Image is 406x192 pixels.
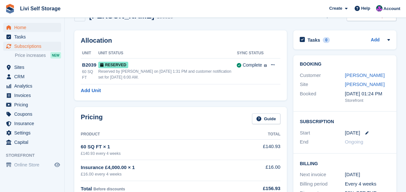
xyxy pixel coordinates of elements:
[237,48,267,59] th: Sync Status
[14,119,53,128] span: Insurance
[3,160,61,169] a: menu
[345,180,390,188] div: Every 4 weeks
[3,128,61,137] a: menu
[81,186,92,191] span: Total
[252,113,280,124] a: Guide
[300,62,390,67] h2: Booking
[300,160,390,166] h2: Billing
[15,52,61,59] a: Price increases NEW
[81,151,250,156] div: £140.93 every 4 weeks
[250,139,280,160] td: £140.93
[14,72,53,81] span: CRM
[14,110,53,119] span: Coupons
[81,171,250,177] div: £16.00 every 4 weeks
[98,62,128,68] span: Reserved
[371,37,380,44] a: Add
[329,5,342,12] span: Create
[3,32,61,41] a: menu
[345,139,363,144] span: Ongoing
[243,62,262,69] div: Complete
[3,63,61,72] a: menu
[345,81,385,87] a: [PERSON_NAME]
[81,164,250,171] div: Insurance £4,000.00 × 1
[383,5,400,12] span: Account
[81,113,103,124] h2: Pricing
[376,5,382,12] img: Graham Cameron
[345,90,390,98] div: [DATE] 01:24 PM
[14,63,53,72] span: Sites
[345,171,390,178] div: [DATE]
[300,90,345,104] div: Booked
[3,138,61,147] a: menu
[81,87,101,94] a: Add Unit
[6,152,64,159] span: Storefront
[345,97,390,104] div: Storefront
[14,42,53,51] span: Subscriptions
[53,161,61,169] a: Preview store
[14,160,53,169] span: Online Store
[14,100,53,109] span: Pricing
[50,52,61,59] div: NEW
[81,143,250,151] div: 60 SQ FT × 1
[14,138,53,147] span: Capital
[81,48,98,59] th: Unit
[15,52,46,59] span: Price increases
[300,138,345,146] div: End
[307,37,320,43] h2: Tasks
[264,64,267,67] img: icon-info-grey-7440780725fd019a000dd9b08b2336e03edf1995a4989e88bcd33f0948082b44.svg
[250,129,280,140] th: Total
[3,72,61,81] a: menu
[250,160,280,181] td: £16.00
[3,23,61,32] a: menu
[3,110,61,119] a: menu
[81,37,280,44] h2: Allocation
[345,72,385,78] a: [PERSON_NAME]
[300,72,345,79] div: Customer
[5,4,15,14] img: stora-icon-8386f47178a22dfd0bd8f6a31ec36ba5ce8667c1dd55bd0f319d3a0aa187defe.svg
[345,129,360,137] time: 2025-09-06 00:00:00 UTC
[14,32,53,41] span: Tasks
[300,171,345,178] div: Next invoice
[17,3,63,14] a: Livi Self Storage
[323,37,330,43] div: 0
[98,48,237,59] th: Unit Status
[82,61,98,69] div: B2039
[300,118,390,124] h2: Subscription
[14,128,53,137] span: Settings
[300,180,345,188] div: Billing period
[81,129,250,140] th: Product
[3,91,61,100] a: menu
[14,91,53,100] span: Invoices
[3,81,61,91] a: menu
[93,187,125,191] span: Before discounts
[14,23,53,32] span: Home
[3,42,61,51] a: menu
[300,129,345,137] div: Start
[14,81,53,91] span: Analytics
[3,100,61,109] a: menu
[3,119,61,128] a: menu
[300,81,345,88] div: Site
[98,69,237,80] div: Reserved by [PERSON_NAME] on [DATE] 1:31 PM and customer notification set for [DATE] 6:00 AM.
[361,5,370,12] span: Help
[82,69,98,80] div: 60 SQ FT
